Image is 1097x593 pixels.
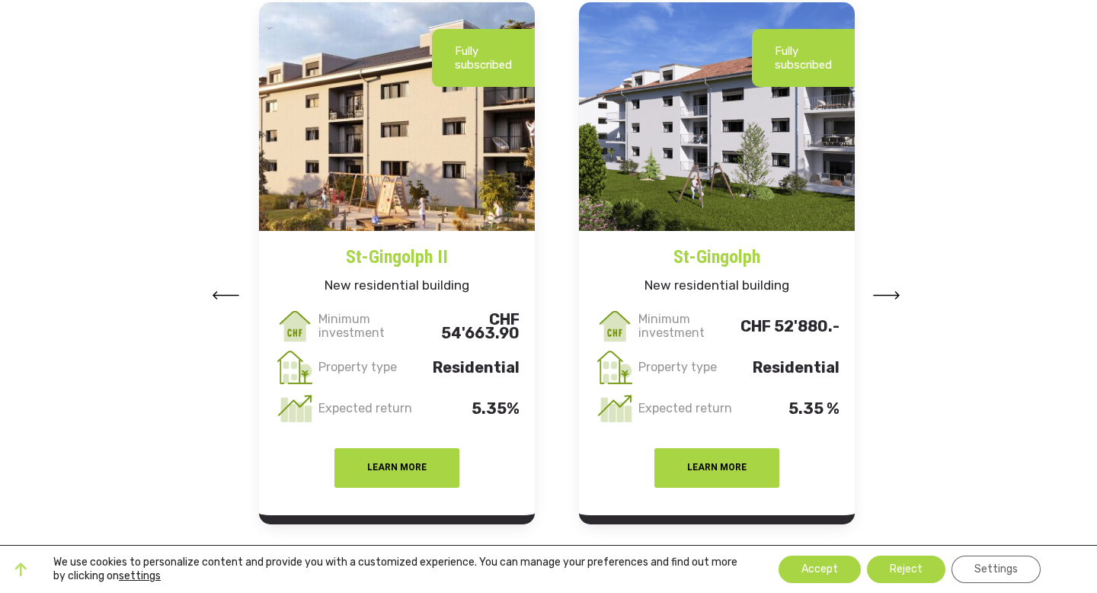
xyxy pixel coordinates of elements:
button: Settings [951,556,1041,583]
p: Fully subscribed [455,44,512,72]
img: invest_min [594,306,635,347]
button: LEARN MORE [654,448,779,488]
img: arrow-left [212,291,239,300]
p: Minimum investment [635,313,737,340]
p: Fully subscribed [775,44,832,72]
a: LEARN MORE [654,456,779,474]
p: 5.35% [417,402,520,415]
p: CHF 54'663.90 [417,313,520,340]
img: type [274,347,315,388]
button: Reject [867,556,945,583]
p: Property type [315,361,417,374]
p: Expected return [315,402,417,415]
a: LEARN MORE [334,456,459,474]
p: Property type [635,361,737,374]
button: settings [119,569,161,583]
img: arrow-left [873,291,900,300]
img: rendement [274,388,315,429]
button: Accept [779,556,861,583]
button: LEARN MORE [334,448,459,488]
img: rendement [594,388,635,429]
img: invest_min [274,306,315,347]
h5: New residential building [579,271,855,306]
p: CHF 52'880.- [737,319,840,333]
img: type [594,347,635,388]
a: St-Gingolph II [259,231,535,271]
p: Residential [737,361,840,374]
p: Minimum investment [315,313,417,340]
h5: New residential building [259,271,535,306]
p: We use cookies to personalize content and provide you with a customized experience. You can manag... [53,556,743,583]
p: Residential [417,361,520,374]
p: 5.35 % [737,402,840,415]
img: iframe [579,2,855,231]
a: St-Gingolph [579,231,855,271]
p: Expected return [635,402,737,415]
img: ST-GINGOLPH [259,2,535,231]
